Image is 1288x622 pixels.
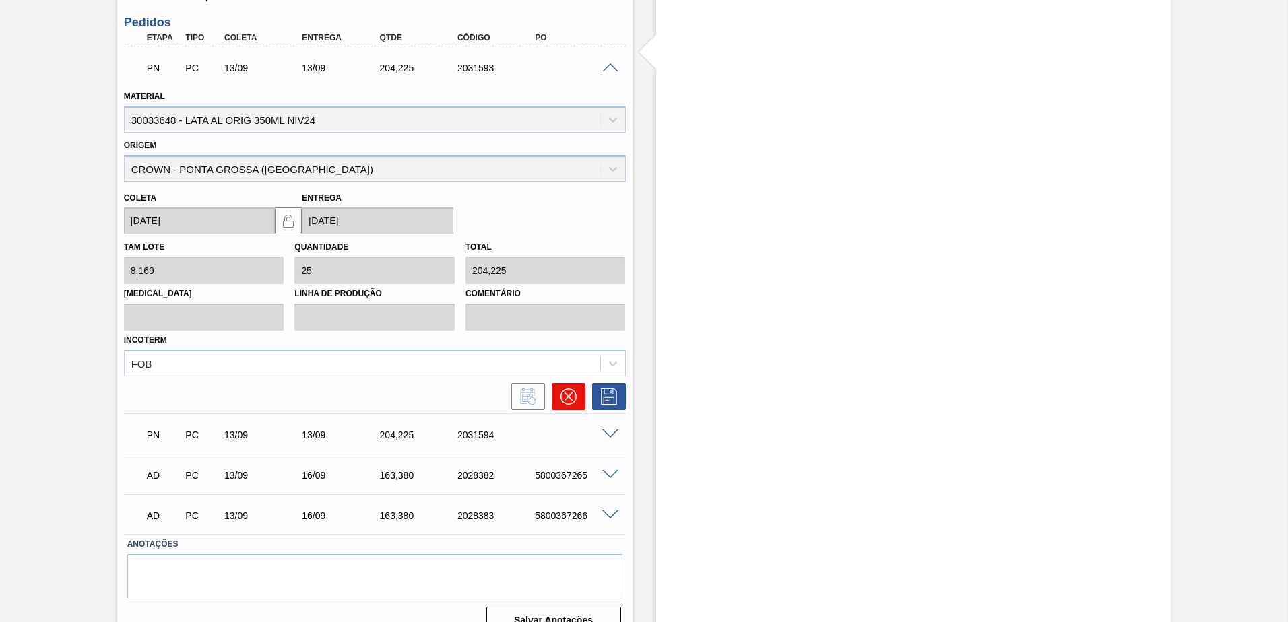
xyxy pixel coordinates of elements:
[221,429,308,440] div: 13/09/2025
[147,470,181,481] p: AD
[127,534,622,554] label: Anotações
[377,510,463,521] div: 163,380
[147,63,181,73] p: PN
[182,63,222,73] div: Pedido de Compra
[221,510,308,521] div: 13/09/2025
[280,213,296,229] img: locked
[585,383,626,410] div: Salvar Pedido
[377,429,463,440] div: 204,225
[182,429,222,440] div: Pedido de Compra
[124,284,284,304] label: [MEDICAL_DATA]
[221,470,308,481] div: 13/09/2025
[143,420,184,450] div: Pedido em Negociação
[298,33,385,42] div: Entrega
[298,429,385,440] div: 13/09/2025
[532,510,618,521] div: 5800367266
[147,510,181,521] p: AD
[124,335,167,345] label: Incoterm
[182,33,222,42] div: Tipo
[302,193,342,203] label: Entrega
[454,470,541,481] div: 2028382
[294,242,348,252] label: Quantidade
[182,510,222,521] div: Pedido de Compra
[454,33,541,42] div: Código
[377,63,463,73] div: 204,225
[143,501,184,530] div: Aguardando Descarga
[465,242,492,252] label: Total
[124,207,276,234] input: dd/mm/yyyy
[124,141,157,150] label: Origem
[143,460,184,490] div: Aguardando Descarga
[131,357,152,369] div: FOB
[454,510,541,521] div: 2028383
[302,207,453,234] input: dd/mm/yyyy
[377,470,463,481] div: 163,380
[454,63,541,73] div: 2031593
[465,284,626,304] label: Comentário
[545,383,585,410] div: Cancelar pedido
[147,429,181,440] p: PN
[221,63,308,73] div: 13/09/2025
[124,242,164,252] label: Tam lote
[377,33,463,42] div: Qtde
[124,92,165,101] label: Material
[221,33,308,42] div: Coleta
[124,193,156,203] label: Coleta
[182,470,222,481] div: Pedido de Compra
[532,33,618,42] div: PO
[298,63,385,73] div: 13/09/2025
[143,53,184,83] div: Pedido em Negociação
[505,383,545,410] div: Informar alteração no pedido
[143,33,184,42] div: Etapa
[275,207,302,234] button: locked
[124,15,626,30] h3: Pedidos
[454,429,541,440] div: 2031594
[532,470,618,481] div: 5800367265
[298,510,385,521] div: 16/09/2025
[294,284,455,304] label: Linha de Produção
[298,470,385,481] div: 16/09/2025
